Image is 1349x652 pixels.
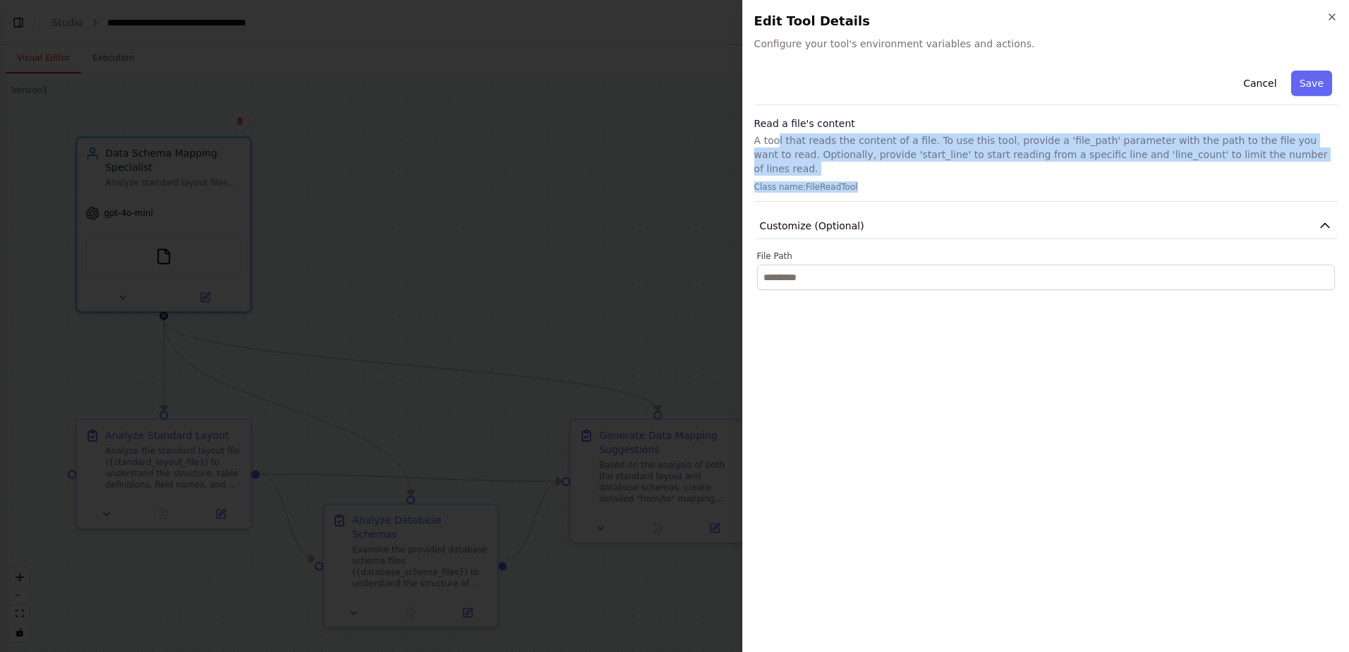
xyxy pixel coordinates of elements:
p: Class name: FileReadTool [754,181,1338,193]
label: File Path [757,250,1335,262]
button: Save [1291,71,1332,96]
span: Configure your tool's environment variables and actions. [754,37,1338,51]
button: Cancel [1235,71,1285,96]
p: A tool that reads the content of a file. To use this tool, provide a 'file_path' parameter with t... [754,133,1338,176]
h3: Read a file's content [754,116,1338,131]
button: Customize (Optional) [754,213,1338,239]
h2: Edit Tool Details [754,11,1338,31]
span: Customize (Optional) [760,219,864,233]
